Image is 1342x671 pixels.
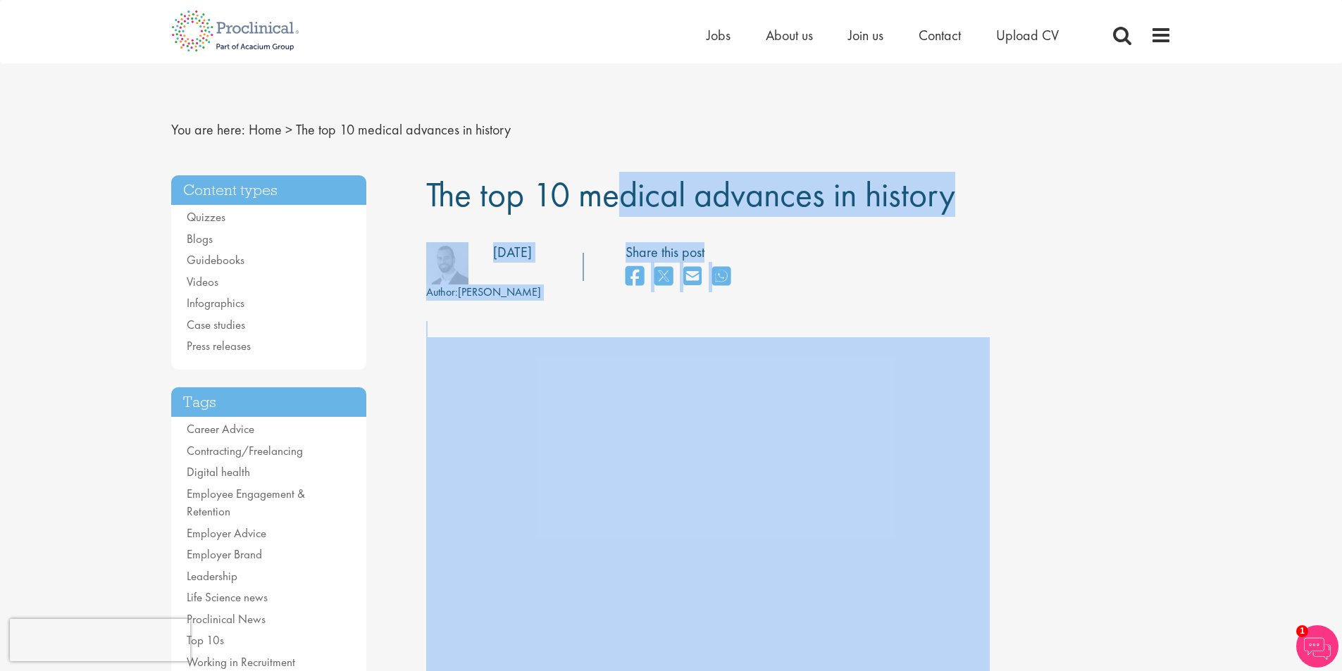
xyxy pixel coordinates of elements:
[1296,625,1338,667] img: Chatbot
[187,209,225,225] a: Quizzes
[187,486,305,520] a: Employee Engagement & Retention
[249,120,282,139] a: breadcrumb link
[187,338,251,353] a: Press releases
[171,120,245,139] span: You are here:
[1296,625,1308,637] span: 1
[626,262,644,292] a: share on facebook
[187,231,213,246] a: Blogs
[296,120,511,139] span: The top 10 medical advances in history
[187,421,254,437] a: Career Advice
[654,262,673,292] a: share on twitter
[187,568,237,584] a: Leadership
[187,295,244,311] a: Infographics
[187,274,218,289] a: Videos
[187,464,250,479] a: Digital health
[766,26,813,44] a: About us
[187,546,262,562] a: Employer Brand
[996,26,1059,44] a: Upload CV
[683,262,702,292] a: share on email
[426,172,955,217] span: The top 10 medical advances in history
[626,242,738,263] label: Share this post
[187,317,245,332] a: Case studies
[426,284,458,299] span: Author:
[187,443,303,458] a: Contracting/Freelancing
[426,284,541,301] div: [PERSON_NAME]
[187,525,266,541] a: Employer Advice
[848,26,883,44] a: Join us
[712,262,731,292] a: share on whats app
[187,611,266,627] a: Proclinical News
[187,654,295,670] a: Working in Recruitment
[187,252,244,268] a: Guidebooks
[426,242,468,284] img: 76d2c18e-6ce3-4617-eefd-08d5a473185b
[285,120,292,139] span: >
[187,632,224,648] a: Top 10s
[707,26,731,44] a: Jobs
[187,589,268,605] a: Life Science news
[171,175,367,206] h3: Content types
[10,619,190,661] iframe: reCAPTCHA
[919,26,961,44] a: Contact
[171,387,367,418] h3: Tags
[493,242,532,263] div: [DATE]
